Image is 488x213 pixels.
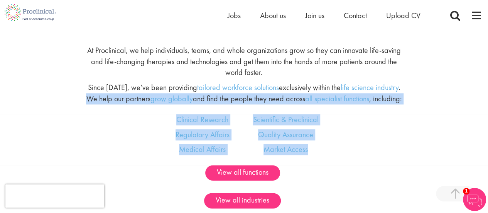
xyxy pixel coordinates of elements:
[258,130,313,140] a: Quality Assurance
[176,114,228,124] a: Clinical Research
[463,188,486,211] img: Chatbot
[386,10,420,20] a: Upload CV
[340,82,398,92] a: life science industry
[176,130,230,140] a: Regulatory Affairs
[228,10,241,20] a: Jobs
[83,45,405,78] p: At Proclinical, we help individuals, teams, and whole organizations grow so they can innovate lif...
[305,94,369,104] a: all specialist functions
[253,114,318,124] a: Scientific & Preclinical
[197,82,279,92] a: tailored workforce solutions
[83,82,405,104] p: Since [DATE], we’ve been providing exclusively within the . We help our partners and find the peo...
[344,10,367,20] a: Contact
[5,184,104,208] iframe: reCAPTCHA
[205,165,280,181] a: View all functions
[150,94,192,104] a: grow globally
[463,188,469,194] span: 1
[179,144,226,154] a: Medical Affairs
[260,10,286,20] a: About us
[263,144,308,154] a: Market Access
[204,193,281,208] a: View all industries
[305,10,324,20] a: Join us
